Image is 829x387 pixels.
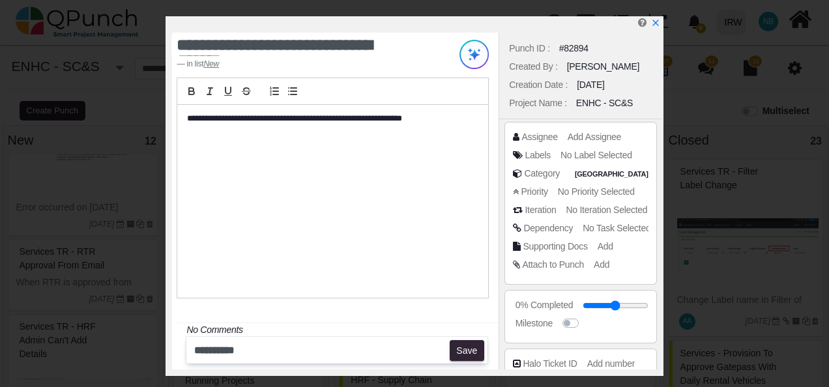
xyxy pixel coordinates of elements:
[522,258,584,272] div: Attach to Punch
[523,222,573,235] div: Dependency
[516,317,553,330] div: Milestone
[509,78,568,92] div: Creation Date :
[587,358,635,369] span: Add number
[566,205,648,215] span: No Iteration Selected
[594,259,609,270] span: Add
[186,324,242,335] i: No Comments
[509,42,550,55] div: Punch ID :
[203,59,219,68] cite: Source Title
[525,149,551,162] div: Labels
[203,59,219,68] u: New
[509,60,557,74] div: Created By :
[523,240,587,253] div: Supporting Docs
[521,185,547,199] div: Priority
[459,40,489,69] img: Try writing with AI
[560,150,632,160] span: No Label Selected
[450,340,484,361] button: Save
[523,357,577,371] div: Halo Ticket ID
[576,96,633,110] div: ENHC - SC&S
[577,78,604,92] div: [DATE]
[568,132,621,142] span: Add Assignee
[516,298,573,312] div: 0% Completed
[524,167,560,180] div: Category
[558,186,635,197] span: No Priority Selected
[559,42,589,55] div: #82894
[651,18,660,27] svg: x
[598,241,613,251] span: Add
[509,96,567,110] div: Project Name :
[651,18,660,28] a: x
[638,18,647,27] i: Edit Punch
[572,169,652,180] span: Turkey
[521,130,557,144] div: Assignee
[583,223,650,233] span: No Task Selected
[567,60,640,74] div: [PERSON_NAME]
[525,203,556,217] div: Iteration
[177,58,433,70] footer: in list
